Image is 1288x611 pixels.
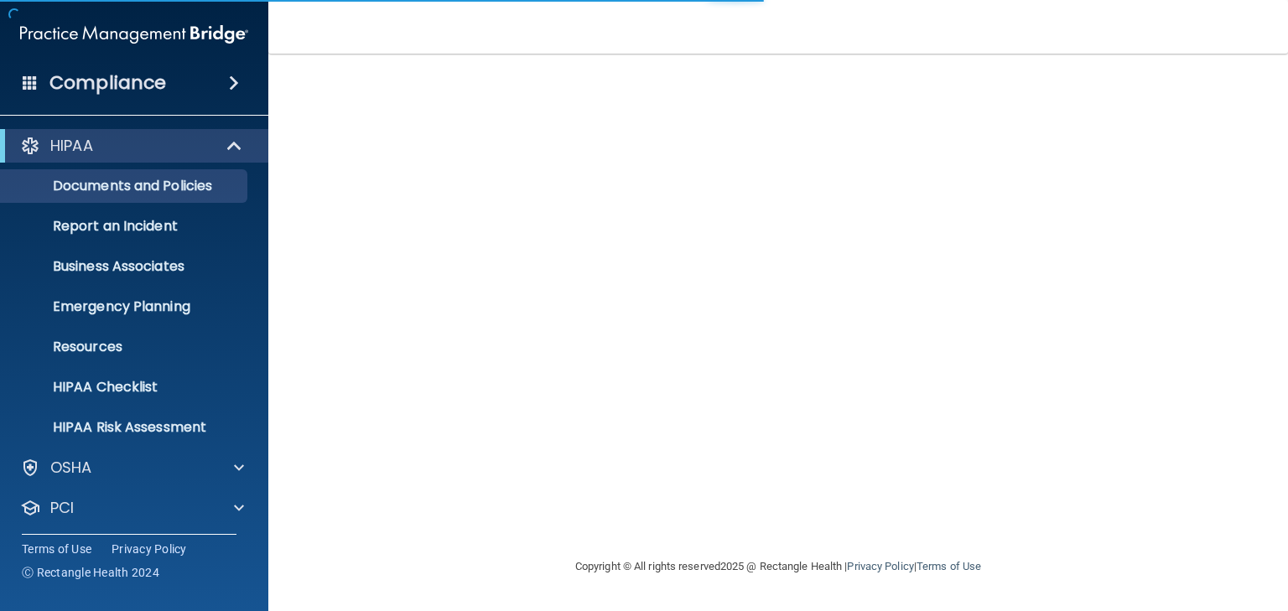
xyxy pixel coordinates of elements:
p: OSHA [50,458,92,478]
a: OSHA [20,458,244,478]
a: Terms of Use [917,560,981,572]
p: Report an Incident [11,218,240,235]
p: Emergency Planning [11,298,240,315]
img: PMB logo [20,18,248,51]
a: HIPAA [20,136,243,156]
span: Ⓒ Rectangle Health 2024 [22,564,159,581]
p: Resources [11,339,240,355]
p: PCI [50,498,74,518]
p: Business Associates [11,258,240,275]
h4: Compliance [49,71,166,95]
a: Terms of Use [22,541,91,557]
p: Documents and Policies [11,178,240,194]
a: PCI [20,498,244,518]
p: HIPAA [50,136,93,156]
p: HIPAA Checklist [11,379,240,396]
p: HIPAA Risk Assessment [11,419,240,436]
div: Copyright © All rights reserved 2025 @ Rectangle Health | | [472,540,1084,593]
a: Privacy Policy [112,541,187,557]
a: Privacy Policy [847,560,913,572]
